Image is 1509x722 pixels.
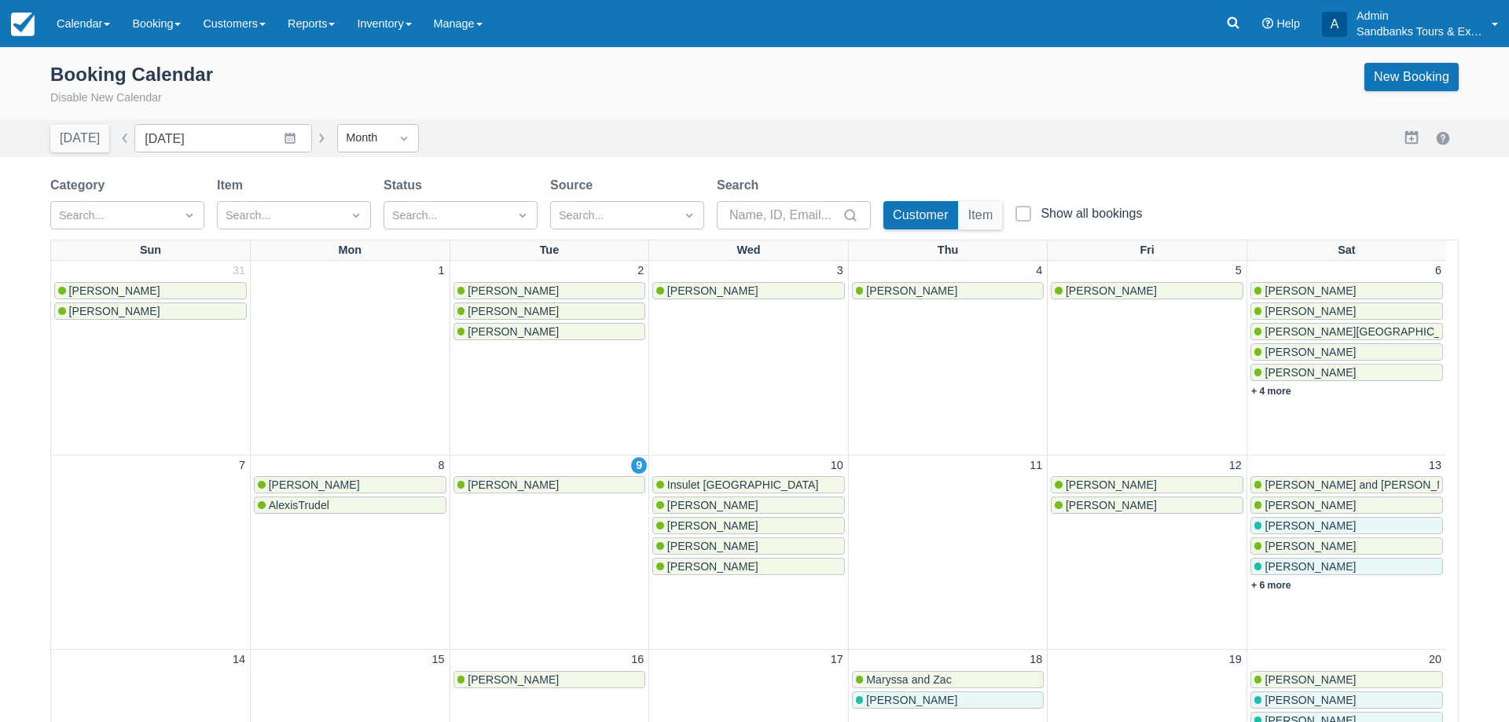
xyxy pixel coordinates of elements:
[1265,519,1356,532] span: [PERSON_NAME]
[1136,240,1157,261] a: Fri
[1026,651,1045,669] a: 18
[1066,284,1157,297] span: [PERSON_NAME]
[852,671,1045,688] a: Maryssa and Zac
[217,176,249,195] label: Item
[1250,691,1443,709] a: [PERSON_NAME]
[733,240,763,261] a: Wed
[1265,305,1356,317] span: [PERSON_NAME]
[1250,323,1443,340] a: [PERSON_NAME][GEOGRAPHIC_DATA]
[652,282,845,299] a: [PERSON_NAME]
[1265,478,1472,491] span: [PERSON_NAME] and [PERSON_NAME]
[396,130,412,146] span: Dropdown icon
[453,282,646,299] a: [PERSON_NAME]
[1265,366,1356,379] span: [PERSON_NAME]
[515,207,531,223] span: Dropdown icon
[959,201,1003,229] button: Item
[667,478,819,491] span: Insulet [GEOGRAPHIC_DATA]
[336,240,365,261] a: Mon
[1262,18,1273,29] i: Help
[1051,282,1243,299] a: [PERSON_NAME]
[254,497,446,514] a: AlexisTrudel
[11,13,35,36] img: checkfront-main-nav-mini-logo.png
[453,476,646,493] a: [PERSON_NAME]
[346,130,382,147] div: Month
[1250,537,1443,555] a: [PERSON_NAME]
[50,176,111,195] label: Category
[1250,364,1443,381] a: [PERSON_NAME]
[1250,282,1443,299] a: [PERSON_NAME]
[1265,325,1471,338] span: [PERSON_NAME][GEOGRAPHIC_DATA]
[429,651,448,669] a: 15
[1251,386,1291,397] a: + 4 more
[468,673,559,686] span: [PERSON_NAME]
[652,476,845,493] a: Insulet [GEOGRAPHIC_DATA]
[1226,457,1245,475] a: 12
[1250,343,1443,361] a: [PERSON_NAME]
[1051,476,1243,493] a: [PERSON_NAME]
[667,499,758,511] span: [PERSON_NAME]
[1265,540,1356,552] span: [PERSON_NAME]
[1322,12,1347,37] div: A
[667,560,758,573] span: [PERSON_NAME]
[137,240,164,261] a: Sun
[1276,17,1300,30] span: Help
[1051,497,1243,514] a: [PERSON_NAME]
[1226,651,1245,669] a: 19
[54,302,247,320] a: [PERSON_NAME]
[667,519,758,532] span: [PERSON_NAME]
[435,457,448,475] a: 8
[69,305,160,317] span: [PERSON_NAME]
[852,282,1045,299] a: [PERSON_NAME]
[453,302,646,320] a: [PERSON_NAME]
[681,207,697,223] span: Dropdown icon
[435,262,448,280] a: 1
[1250,671,1443,688] a: [PERSON_NAME]
[934,240,961,261] a: Thu
[1265,346,1356,358] span: [PERSON_NAME]
[1250,497,1443,514] a: [PERSON_NAME]
[348,207,364,223] span: Dropdown icon
[652,497,845,514] a: [PERSON_NAME]
[1251,580,1291,591] a: + 6 more
[54,282,247,299] a: [PERSON_NAME]
[468,284,559,297] span: [PERSON_NAME]
[1066,499,1157,511] span: [PERSON_NAME]
[1250,517,1443,534] a: [PERSON_NAME]
[634,262,647,280] a: 2
[1335,240,1358,261] a: Sat
[50,90,162,107] button: Disable New Calendar
[453,671,646,688] a: [PERSON_NAME]
[1265,499,1356,511] span: [PERSON_NAME]
[254,476,446,493] a: [PERSON_NAME]
[269,478,360,491] span: [PERSON_NAME]
[269,499,329,511] span: AlexisTrudel
[1426,457,1445,475] a: 13
[1041,206,1142,222] div: Show all bookings
[229,651,248,669] a: 14
[717,176,765,195] label: Search
[468,478,559,491] span: [PERSON_NAME]
[1033,262,1045,280] a: 4
[652,517,845,534] a: [PERSON_NAME]
[384,176,428,195] label: Status
[134,124,312,152] input: Date
[667,284,758,297] span: [PERSON_NAME]
[1432,262,1445,280] a: 6
[1357,8,1482,24] p: Admin
[667,540,758,552] span: [PERSON_NAME]
[550,176,599,195] label: Source
[729,201,839,229] input: Name, ID, Email...
[1066,478,1157,491] span: [PERSON_NAME]
[1265,560,1356,573] span: [PERSON_NAME]
[69,284,160,297] span: [PERSON_NAME]
[652,558,845,575] a: [PERSON_NAME]
[1250,558,1443,575] a: [PERSON_NAME]
[866,673,951,686] span: Maryssa and Zac
[50,63,213,86] div: Booking Calendar
[1265,694,1356,706] span: [PERSON_NAME]
[453,323,646,340] a: [PERSON_NAME]
[1426,651,1445,669] a: 20
[1026,457,1045,475] a: 11
[1265,673,1356,686] span: [PERSON_NAME]
[1357,24,1482,39] p: Sandbanks Tours & Experiences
